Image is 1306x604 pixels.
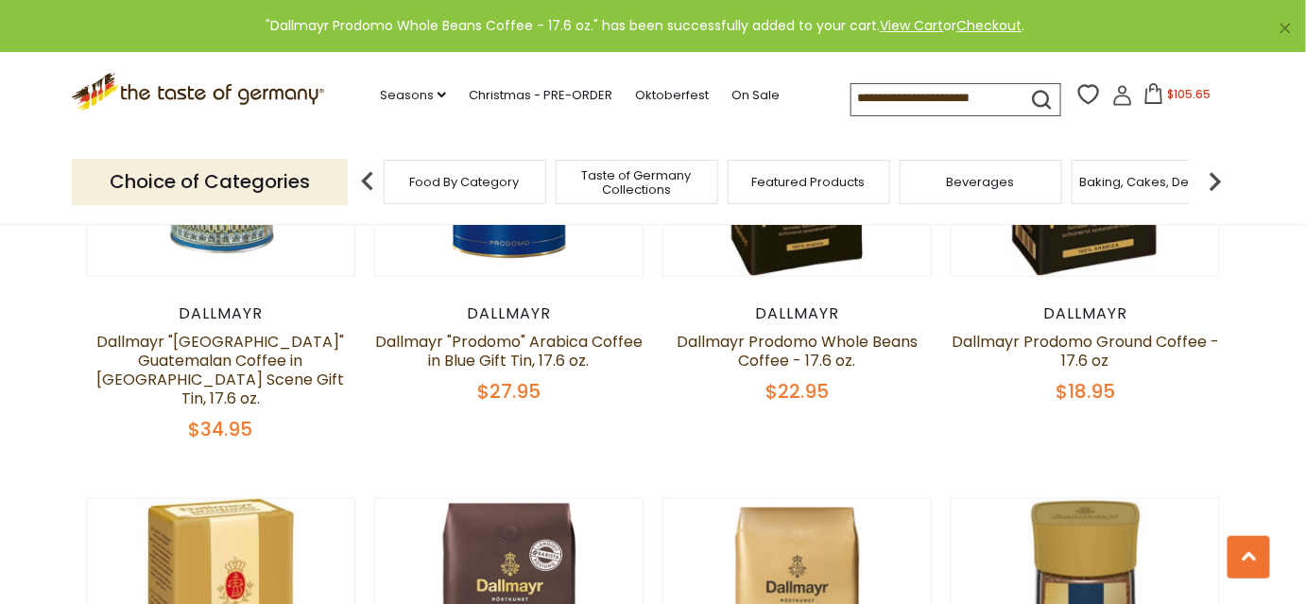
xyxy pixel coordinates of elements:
a: Dallmayr Prodomo Ground Coffee - 17.6 oz [952,331,1219,371]
a: × [1280,23,1291,34]
a: Baking, Cakes, Desserts [1079,175,1226,189]
a: Dallmayr "Prodomo" Arabica Coffee in Blue Gift Tin, 17.6 oz. [375,331,643,371]
a: Dallmayr "[GEOGRAPHIC_DATA]" Guatemalan Coffee in [GEOGRAPHIC_DATA] Scene Gift Tin, 17.6 oz. [96,331,344,409]
a: Oktoberfest [635,85,709,106]
a: Christmas - PRE-ORDER [469,85,612,106]
span: $22.95 [765,378,829,405]
a: Food By Category [410,175,520,189]
div: Dallmayr [86,304,355,323]
a: Dallmayr Prodomo Whole Beans Coffee - 17.6 oz. [677,331,918,371]
img: next arrow [1196,163,1234,200]
a: Beverages [947,175,1015,189]
div: Dallmayr [374,304,644,323]
img: previous arrow [349,163,387,200]
span: $18.95 [1056,378,1115,405]
span: $105.65 [1168,86,1211,102]
a: Featured Products [752,175,866,189]
a: Seasons [380,85,446,106]
a: On Sale [731,85,780,106]
span: $34.95 [188,416,252,442]
div: Dallmayr [662,304,932,323]
span: $27.95 [477,378,541,405]
button: $105.65 [1137,83,1217,112]
p: Choice of Categories [72,159,348,205]
a: View Cart [881,16,944,35]
a: Checkout [957,16,1022,35]
div: Dallmayr [951,304,1220,323]
a: Taste of Germany Collections [561,168,713,197]
div: "Dallmayr Prodomo Whole Beans Coffee - 17.6 oz." has been successfully added to your cart. or . [15,15,1276,37]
